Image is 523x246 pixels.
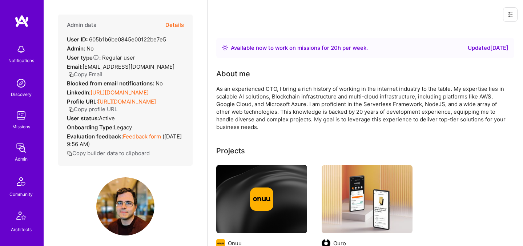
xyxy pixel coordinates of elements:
[68,70,102,78] button: Copy Email
[67,149,150,157] button: Copy builder data to clipboard
[231,44,368,52] div: Available now to work on missions for h per week .
[114,124,132,131] span: legacy
[67,115,99,122] strong: User status:
[216,68,250,79] div: About me
[67,36,88,43] strong: User ID:
[322,165,413,233] img: Ouro Better Credit
[96,177,154,235] img: User Avatar
[67,151,72,156] i: icon Copy
[8,57,34,64] div: Notifications
[67,45,85,52] strong: Admin:
[11,226,32,233] div: Architects
[99,115,115,122] span: Active
[331,44,338,51] span: 20
[67,124,114,131] strong: Onboarding Type:
[250,187,273,211] img: Company logo
[12,173,30,190] img: Community
[123,133,161,140] a: Feedback form
[165,15,184,36] button: Details
[67,45,94,52] div: No
[67,22,97,28] h4: Admin data
[67,80,156,87] strong: Blocked from email notifications:
[216,165,307,233] img: cover
[67,133,123,140] strong: Evaluation feedback:
[90,89,149,96] a: [URL][DOMAIN_NAME]
[67,36,166,43] div: 605b1b6be0845e00122be7e5
[67,80,163,87] div: No
[216,85,507,131] div: As an experienced CTO, I bring a rich history of working in the internet industry to the table. M...
[9,190,33,198] div: Community
[67,89,90,96] strong: LinkedIn:
[67,54,101,61] strong: User type :
[68,107,74,112] i: icon Copy
[67,54,135,61] div: Regular user
[14,141,28,155] img: admin teamwork
[222,45,228,51] img: Availability
[468,44,508,52] div: Updated [DATE]
[216,145,245,156] div: Projects
[12,123,30,130] div: Missions
[12,208,30,226] img: Architects
[14,42,28,57] img: bell
[67,63,83,70] strong: Email:
[83,63,174,70] span: [EMAIL_ADDRESS][DOMAIN_NAME]
[14,108,28,123] img: teamwork
[68,72,74,77] i: icon Copy
[67,133,184,148] div: ( [DATE] 9:56 AM )
[15,15,29,28] img: logo
[67,98,98,105] strong: Profile URL:
[15,155,28,163] div: Admin
[11,90,32,98] div: Discovery
[68,105,117,113] button: Copy profile URL
[93,54,99,61] i: Help
[14,76,28,90] img: discovery
[98,98,156,105] a: [URL][DOMAIN_NAME]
